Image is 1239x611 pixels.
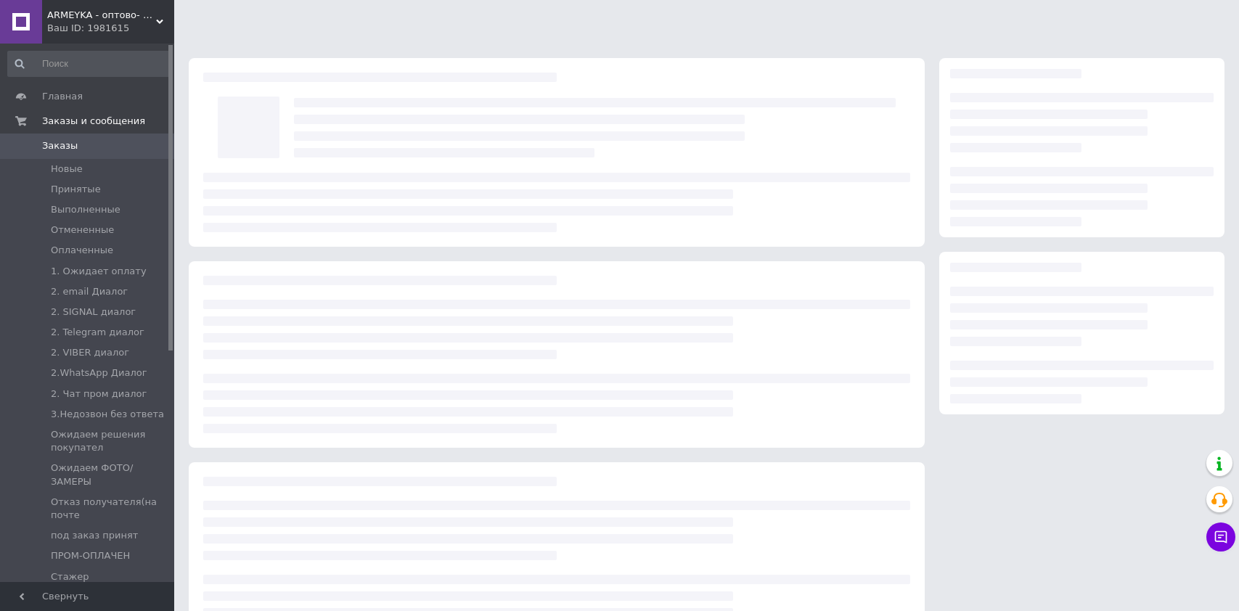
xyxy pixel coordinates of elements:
[51,496,169,522] span: Отказ получателя(на почте
[51,529,138,542] span: под заказ принят
[51,428,169,454] span: Ожидаем решения покупател
[51,326,144,339] span: 2. Telegram диалог
[42,139,78,152] span: Заказы
[51,203,120,216] span: Выполненные
[51,244,113,257] span: Оплаченные
[42,115,145,128] span: Заказы и сообщения
[51,549,130,562] span: ПРОМ-ОПЛАЧЕН
[47,22,174,35] div: Ваш ID: 1981615
[51,183,101,196] span: Принятые
[51,387,147,401] span: 2. Чат пром диалог
[51,366,147,380] span: 2.WhatsApp Диалог
[51,163,83,176] span: Новые
[51,224,114,237] span: Отмененные
[7,51,171,77] input: Поиск
[51,305,136,319] span: 2. SIGNAL диалог
[51,408,164,421] span: 3.Недозвон без ответа
[1206,522,1235,551] button: Чат с покупателем
[51,285,128,298] span: 2. email Диалог
[47,9,156,22] span: ARMEYKA - оптово- розничная база- Военторг
[51,570,89,583] span: Стажер
[42,90,83,103] span: Главная
[51,462,169,488] span: Ожидаем ФОТО/ЗАМЕРЫ
[51,346,129,359] span: 2. VIBER диалог
[51,265,147,278] span: 1. Ожидает оплату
